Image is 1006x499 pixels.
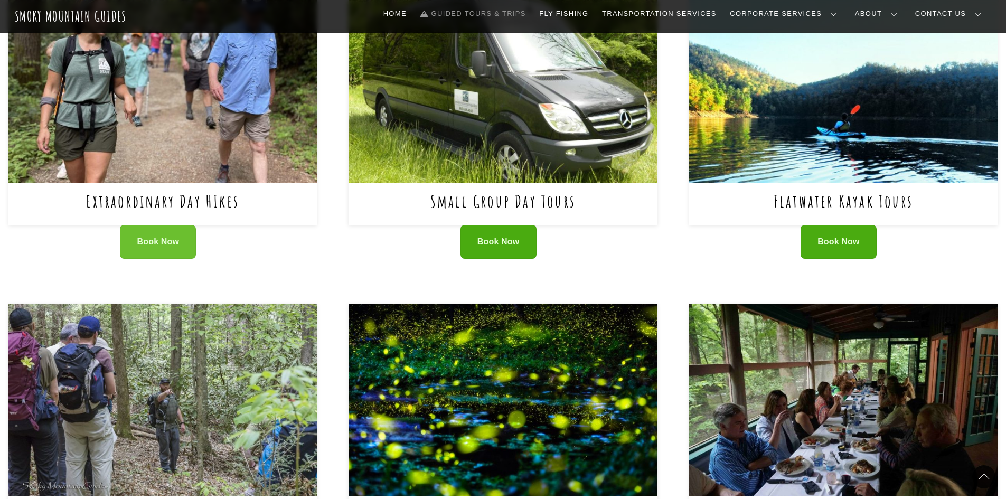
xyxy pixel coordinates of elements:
[460,225,537,259] a: Book Now
[598,3,720,25] a: Transportation Services
[349,304,657,496] img: Seasonal Adventures
[911,3,990,25] a: Contact Us
[8,304,317,496] img: Guided Backpacking
[851,3,906,25] a: About
[379,3,411,25] a: Home
[137,237,180,248] span: Book Now
[416,3,530,25] a: Guided Tours & Trips
[430,190,576,212] a: Small Group Day Tours
[726,3,845,25] a: Corporate Services
[801,225,877,259] a: Book Now
[86,190,239,212] a: Extraordinary Day HIkes
[15,7,127,25] a: Smoky Mountain Guides
[477,237,520,248] span: Book Now
[817,237,860,248] span: Book Now
[120,225,196,259] a: Book Now
[689,304,998,496] img: Premium Trips
[774,190,913,212] a: Flatwater Kayak Tours
[535,3,593,25] a: Fly Fishing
